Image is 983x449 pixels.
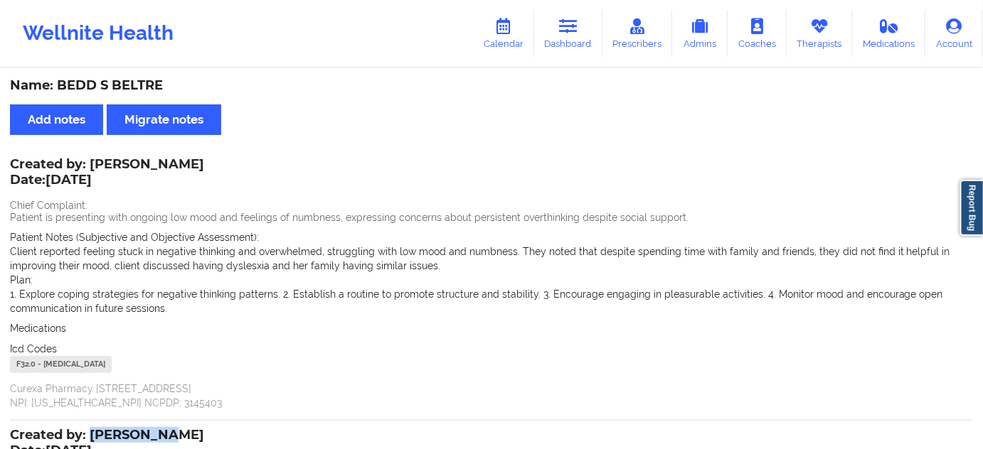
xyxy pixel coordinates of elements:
a: Prescribers [602,10,673,57]
a: Dashboard [534,10,602,57]
span: Medications [10,323,66,334]
span: Icd Codes [10,343,57,355]
a: Calendar [473,10,534,57]
button: Add notes [10,104,103,135]
div: Name: BEDD S BELTRE [10,77,973,94]
a: Admins [672,10,728,57]
div: Created by: [PERSON_NAME] [10,157,204,190]
span: Patient Notes (Subjective and Objective Assessment): [10,232,259,243]
a: Coaches [728,10,787,57]
p: 1. Explore coping strategies for negative thinking patterns. 2. Establish a routine to promote st... [10,287,973,315]
span: Chief Complaint: [10,200,87,211]
p: Date: [DATE] [10,171,204,190]
p: Client reported feeling stuck in negative thinking and overwhelmed, struggling with low mood and ... [10,244,973,273]
a: Medications [853,10,926,57]
p: Patient is presenting with ongoing low mood and feelings of numbness, expressing concerns about p... [10,210,973,224]
a: Account [925,10,983,57]
div: F32.0 - [MEDICAL_DATA] [10,356,112,373]
button: Migrate notes [107,104,221,135]
span: Plan: [10,274,33,286]
a: Report Bug [960,180,983,236]
p: Curexa Pharmacy [STREET_ADDRESS] NPI: [US_HEALTHCARE_NPI] NCPDP: 3145403 [10,382,973,410]
a: Therapists [787,10,853,57]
